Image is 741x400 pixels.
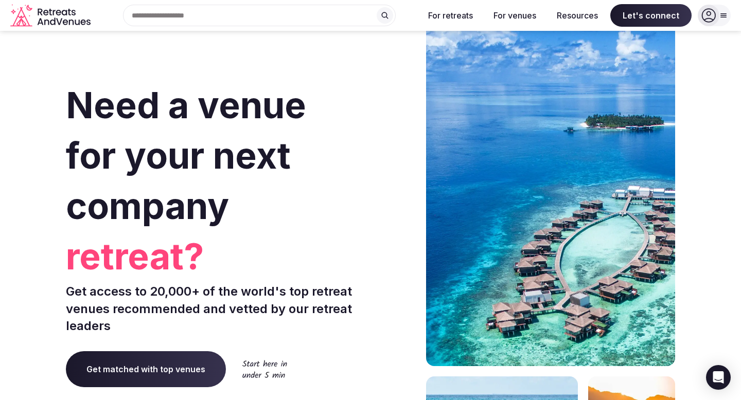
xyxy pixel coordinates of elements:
[706,365,731,390] div: Open Intercom Messenger
[420,4,481,27] button: For retreats
[66,351,226,387] a: Get matched with top venues
[10,4,93,27] svg: Retreats and Venues company logo
[66,231,366,282] span: retreat?
[66,83,306,228] span: Need a venue for your next company
[242,360,287,378] img: Start here in under 5 min
[485,4,544,27] button: For venues
[549,4,606,27] button: Resources
[610,4,692,27] span: Let's connect
[66,283,366,335] p: Get access to 20,000+ of the world's top retreat venues recommended and vetted by our retreat lea...
[10,4,93,27] a: Visit the homepage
